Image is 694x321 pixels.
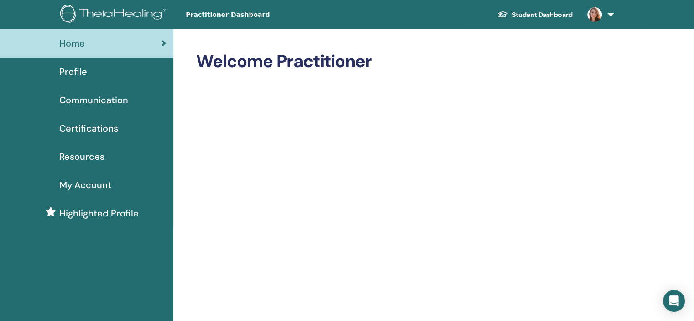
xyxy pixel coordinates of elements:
span: Resources [59,150,104,163]
h2: Welcome Practitioner [196,51,612,72]
span: Certifications [59,121,118,135]
span: Communication [59,93,128,107]
span: My Account [59,178,111,192]
span: Highlighted Profile [59,206,139,220]
a: Student Dashboard [490,6,580,23]
div: Open Intercom Messenger [663,290,685,312]
span: Home [59,37,85,50]
img: logo.png [60,5,169,25]
span: Practitioner Dashboard [186,10,323,20]
span: Profile [59,65,87,79]
img: default.jpg [587,7,602,22]
img: graduation-cap-white.svg [497,11,508,18]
